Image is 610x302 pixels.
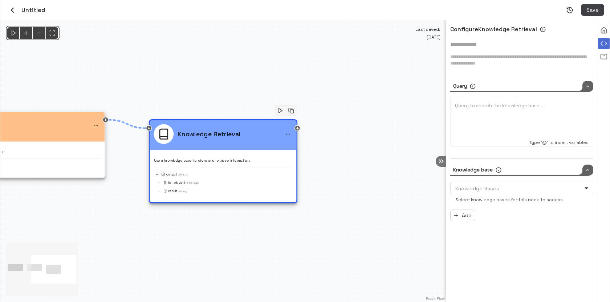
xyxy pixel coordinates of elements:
[598,38,610,49] div: Configure a node
[286,106,296,115] button: Duplicate
[450,25,537,34] h6: Configure Knowledge Retrieval
[450,210,475,222] button: Add
[92,121,101,131] button: menu
[109,120,146,128] g: Edge from node-DTvZlny8nMTC to node-tJcL8tCY0ILm
[284,130,293,139] button: menu
[427,33,440,41] span: Wed, Sep 03, 2025 09:44
[275,106,285,115] button: Run this node
[168,181,186,185] p: Whether the query is relevant to the knowledge base
[415,26,440,33] span: Last saved:
[598,51,610,62] div: View all agent runs
[529,139,589,146] span: Type '@' to insert variables
[154,158,293,163] p: Use a knowledge base to store and retrieve information.
[453,82,467,90] h6: Query
[187,180,199,185] span: Boolean
[294,125,300,131] div: Drag to connect to next node or add new node
[103,117,109,123] div: Drag to connect to next node or add new node
[453,166,493,174] h6: Knowledge base
[166,172,177,177] p: node response
[146,125,152,131] div: Drag to connect to dependent node
[168,189,177,194] p: The result of the query. In case the query is not relevant, this will be empty string.
[178,129,241,139] p: Knowledge Retrieval
[455,196,588,204] p: Select knowledge bases for this node to access
[426,296,445,301] a: React Flow attribution
[178,189,187,194] span: String
[598,25,610,36] div: Overall configuration and settings of the agent
[178,172,188,177] span: Object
